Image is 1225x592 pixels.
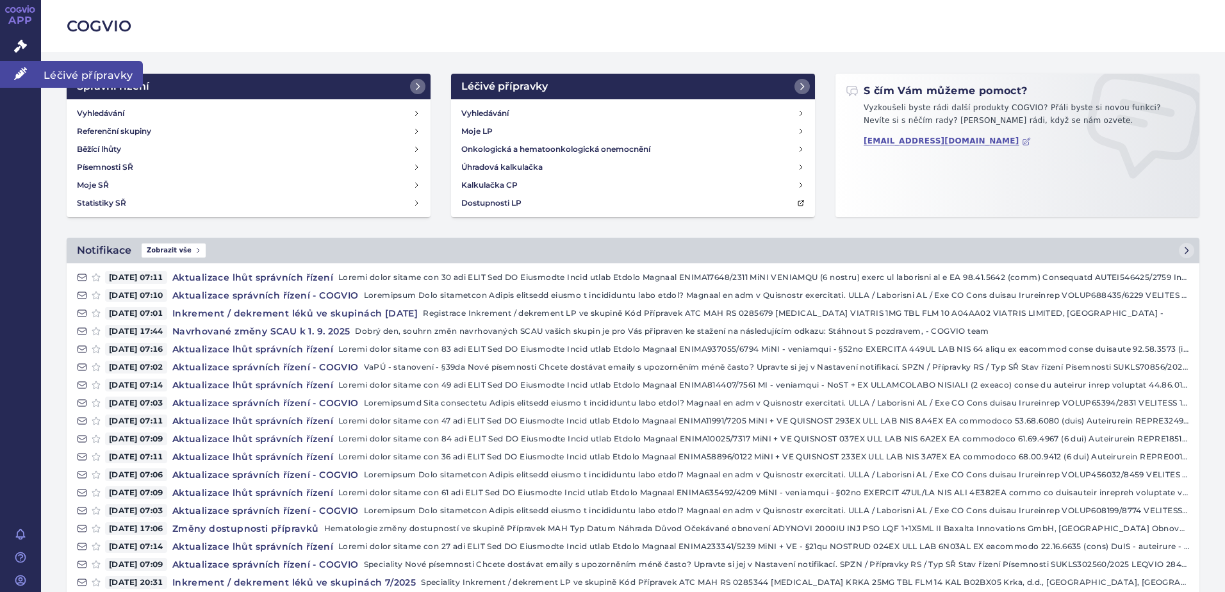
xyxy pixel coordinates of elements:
h4: Aktualizace správních řízení - COGVIO [167,289,364,302]
h4: Moje LP [461,125,493,138]
h2: Notifikace [77,243,131,258]
h4: Aktualizace správních řízení - COGVIO [167,397,364,409]
span: [DATE] 07:11 [105,271,167,284]
span: [DATE] 07:14 [105,540,167,553]
h4: Statistiky SŘ [77,197,126,210]
h4: Vyhledávání [461,107,509,120]
p: Loremi dolor sitame con 47 adi ELIT Sed DO Eiusmodte Incid utlab Etdolo Magnaal ENIMA11991/7205 M... [338,415,1189,427]
p: Dobrý den, souhrn změn navrhovaných SCAU vašich skupin je pro Vás připraven ke stažení na následu... [355,325,1189,338]
span: [DATE] 07:06 [105,468,167,481]
span: [DATE] 07:01 [105,307,167,320]
a: [EMAIL_ADDRESS][DOMAIN_NAME] [864,136,1031,146]
p: VaPÚ - stanovení - §39da Nové písemnosti Chcete dostávat emaily s upozorněním méně často? Upravte... [364,361,1189,374]
h4: Aktualizace správních řízení - COGVIO [167,361,364,374]
p: Loremipsum Dolo sitametcon Adipis elitsedd eiusmo t incididuntu labo etdol? Magnaal en adm v Quis... [364,289,1189,302]
p: Speciality Nové písemnosti Chcete dostávat emaily s upozorněním méně často? Upravte si jej v Nast... [364,558,1189,571]
p: Vyzkoušeli byste rádi další produkty COGVIO? Přáli byste si novou funkci? Nevíte si s něčím rady?... [846,102,1189,132]
span: [DATE] 07:09 [105,486,167,499]
a: Vyhledávání [456,104,810,122]
a: Písemnosti SŘ [72,158,425,176]
a: Kalkulačka CP [456,176,810,194]
h4: Aktualizace správních řízení - COGVIO [167,468,364,481]
span: [DATE] 07:10 [105,289,167,302]
h4: Písemnosti SŘ [77,161,133,174]
h4: Vyhledávání [77,107,124,120]
span: [DATE] 07:03 [105,504,167,517]
span: [DATE] 07:03 [105,397,167,409]
h2: COGVIO [67,15,1199,37]
h4: Aktualizace lhůt správních řízení [167,343,338,356]
h4: Kalkulačka CP [461,179,518,192]
p: Loremi dolor sitame con 84 adi ELIT Sed DO Eiusmodte Incid utlab Etdolo Magnaal ENIMA10025/7317 M... [338,432,1189,445]
h2: S čím Vám můžeme pomoct? [846,84,1028,98]
span: Zobrazit vše [142,243,206,258]
a: Referenční skupiny [72,122,425,140]
a: Dostupnosti LP [456,194,810,212]
h4: Referenční skupiny [77,125,151,138]
h4: Úhradová kalkulačka [461,161,543,174]
p: Loremi dolor sitame con 83 adi ELIT Sed DO Eiusmodte Incid utlab Etdolo Magnaal ENIMA937055/6794 ... [338,343,1189,356]
h4: Aktualizace lhůt správních řízení [167,432,338,445]
span: [DATE] 07:09 [105,558,167,571]
h4: Inkrement / dekrement léků ve skupinách 7/2025 [167,576,421,589]
h4: Onkologická a hematoonkologická onemocnění [461,143,650,156]
p: Loremipsum Dolo sitametcon Adipis elitsedd eiusmo t incididuntu labo etdol? Magnaal en adm v Quis... [364,468,1189,481]
span: [DATE] 17:06 [105,522,167,535]
p: Loremi dolor sitame con 36 adi ELIT Sed DO Eiusmodte Incid utlab Etdolo Magnaal ENIMA58896/0122 M... [338,450,1189,463]
h4: Moje SŘ [77,179,109,192]
h4: Aktualizace správních řízení - COGVIO [167,504,364,517]
a: Moje LP [456,122,810,140]
h4: Aktualizace lhůt správních řízení [167,486,338,499]
h4: Aktualizace lhůt správních řízení [167,540,338,553]
h4: Aktualizace lhůt správních řízení [167,450,338,463]
p: Loremi dolor sitame con 27 adi ELIT Sed DO Eiusmodte Incid utlab Etdolo Magnaal ENIMA233341/5239 ... [338,540,1189,553]
h4: Změny dostupnosti přípravků [167,522,324,535]
p: Loremi dolor sitame con 30 adi ELIT Sed DO Eiusmodte Incid utlab Etdolo Magnaal ENIMA17648/2311 M... [338,271,1189,284]
p: Loremipsumd Sita consectetu Adipis elitsedd eiusmo t incididuntu labo etdol? Magnaal en adm v Qui... [364,397,1189,409]
a: Statistiky SŘ [72,194,425,212]
span: [DATE] 07:09 [105,432,167,445]
h4: Dostupnosti LP [461,197,522,210]
a: NotifikaceZobrazit vše [67,238,1199,263]
a: Úhradová kalkulačka [456,158,810,176]
h4: Běžící lhůty [77,143,121,156]
a: Onkologická a hematoonkologická onemocnění [456,140,810,158]
p: Loremipsum Dolo sitametcon Adipis elitsedd eiusmo t incididuntu labo etdol? Magnaal en adm v Quis... [364,504,1189,517]
p: Speciality Inkrement / dekrement LP ve skupině Kód Přípravek ATC MAH RS 0285344 [MEDICAL_DATA] KR... [421,576,1189,589]
a: Běžící lhůty [72,140,425,158]
p: Registrace Inkrement / dekrement LP ve skupině Kód Přípravek ATC MAH RS 0285679 [MEDICAL_DATA] VI... [423,307,1189,320]
p: Loremi dolor sitame con 49 adi ELIT Sed DO Eiusmodte Incid utlab Etdolo Magnaal ENIMA814407/7561 ... [338,379,1189,391]
h2: Léčivé přípravky [461,79,548,94]
h4: Aktualizace lhůt správních řízení [167,271,338,284]
h4: Inkrement / dekrement léků ve skupinách [DATE] [167,307,423,320]
h4: Aktualizace správních řízení - COGVIO [167,558,364,571]
a: Správní řízení [67,74,431,99]
h4: Navrhované změny SCAU k 1. 9. 2025 [167,325,356,338]
span: [DATE] 07:11 [105,450,167,463]
h4: Aktualizace lhůt správních řízení [167,379,338,391]
span: [DATE] 07:14 [105,379,167,391]
span: [DATE] 07:16 [105,343,167,356]
p: Loremi dolor sitame con 61 adi ELIT Sed DO Eiusmodte Incid utlab Etdolo Magnaal ENIMA635492/4209 ... [338,486,1189,499]
h4: Aktualizace lhůt správních řízení [167,415,338,427]
p: Hematologie změny dostupností ve skupině Přípravek MAH Typ Datum Náhrada Důvod Očekávané obnovení... [324,522,1189,535]
span: Léčivé přípravky [41,61,143,88]
span: [DATE] 07:11 [105,415,167,427]
a: Moje SŘ [72,176,425,194]
a: Léčivé přípravky [451,74,815,99]
span: [DATE] 20:31 [105,576,167,589]
span: [DATE] 17:44 [105,325,167,338]
span: [DATE] 07:02 [105,361,167,374]
a: Vyhledávání [72,104,425,122]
